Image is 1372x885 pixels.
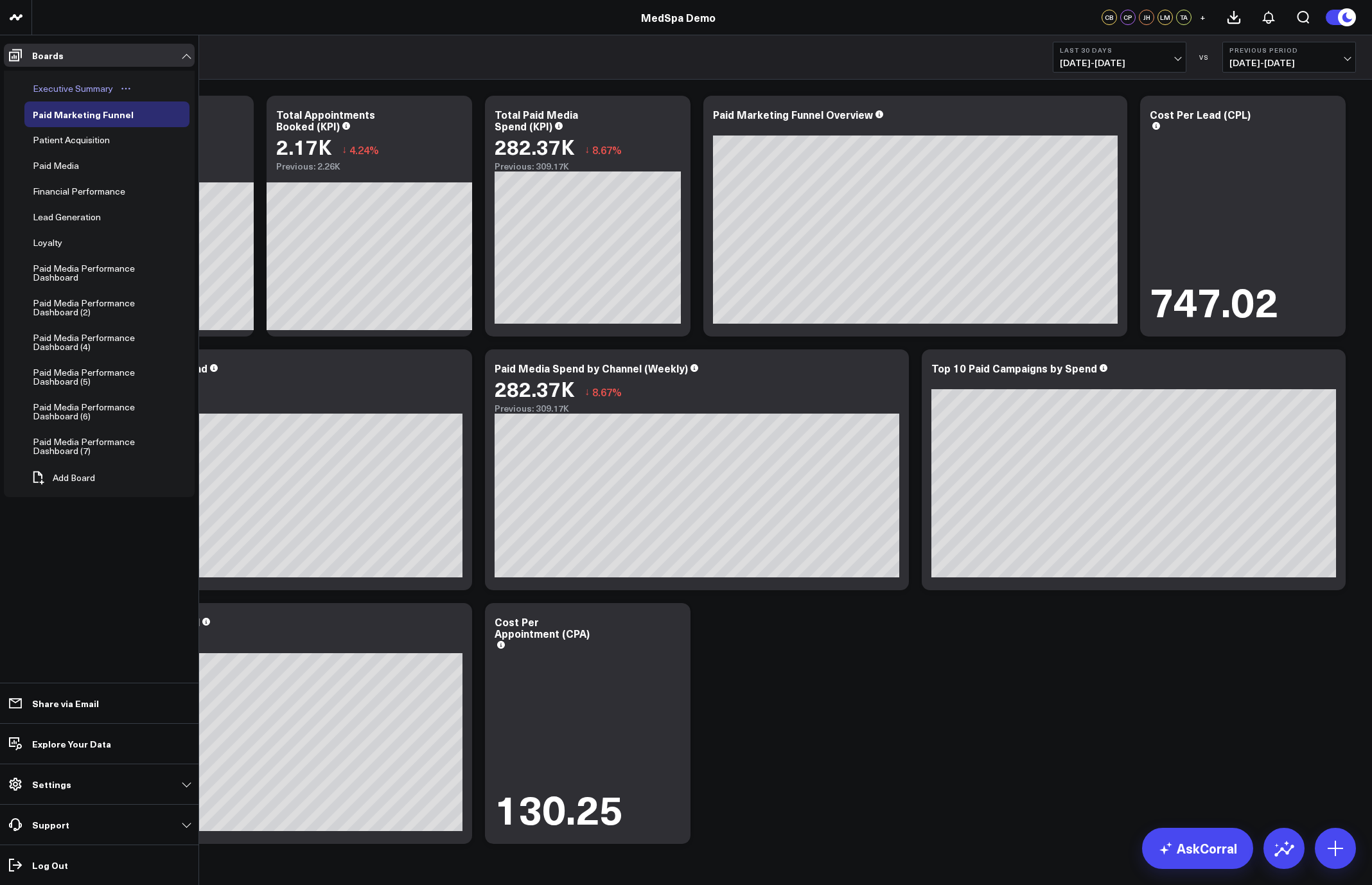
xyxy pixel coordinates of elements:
[585,383,590,400] span: ↓
[931,361,1097,375] div: Top 10 Paid Campaigns by Spend
[1195,10,1210,25] button: +
[495,135,575,158] div: 282.37K
[1120,10,1136,25] div: CP
[1200,13,1206,22] span: +
[24,153,107,179] a: Paid MediaOpen board menu
[1176,10,1192,25] div: TA
[30,399,161,424] div: Paid Media Performance Dashboard (6)
[4,854,195,877] a: Log Out
[32,860,68,870] p: Log Out
[24,256,182,290] a: Paid Media Performance DashboardOpen board menu
[276,107,375,133] div: Total Appointments Booked (KPI)
[30,434,161,459] div: Paid Media Performance Dashboard (7)
[641,10,716,24] a: MedSpa Demo
[53,473,95,483] span: Add Board
[24,179,153,204] a: Financial PerformanceOpen board menu
[585,141,590,158] span: ↓
[1102,10,1117,25] div: CB
[24,464,101,492] button: Add Board
[592,143,622,157] span: 8.67%
[32,819,69,830] p: Support
[32,739,111,749] p: Explore Your Data
[495,361,688,375] div: Paid Media Spend by Channel (Weekly)
[24,230,90,256] a: LoyaltyOpen board menu
[116,83,136,94] button: Open board menu
[1229,46,1349,54] b: Previous Period
[30,235,66,250] div: Loyalty
[592,385,622,399] span: 8.67%
[24,101,161,127] a: Paid Marketing FunnelOpen board menu
[24,360,182,394] a: Paid Media Performance Dashboard (5)Open board menu
[342,141,347,158] span: ↓
[1229,58,1349,68] span: [DATE] - [DATE]
[1060,58,1179,68] span: [DATE] - [DATE]
[30,132,113,148] div: Patient Acquisition
[30,158,82,173] div: Paid Media
[495,615,590,640] div: Cost Per Appointment (CPA)
[495,403,899,414] div: Previous: 309.17K
[1222,42,1356,73] button: Previous Period[DATE]-[DATE]
[495,377,575,400] div: 282.37K
[1150,107,1251,121] div: Cost Per Lead (CPL)
[276,161,462,171] div: Previous: 2.26K
[349,143,379,157] span: 4.24%
[58,403,462,414] div: Previous: 309.17K
[495,161,681,171] div: Previous: 309.17K
[24,429,182,464] a: Paid Media Performance Dashboard (7)Open board menu
[1193,53,1216,61] div: VS
[1053,42,1186,73] button: Last 30 Days[DATE]-[DATE]
[32,698,99,708] p: Share via Email
[30,261,161,285] div: Paid Media Performance Dashboard
[24,290,182,325] a: Paid Media Performance Dashboard (2)Open board menu
[276,135,332,158] div: 2.17K
[24,76,141,101] a: Executive SummaryOpen board menu
[30,365,161,389] div: Paid Media Performance Dashboard (5)
[24,394,182,429] a: Paid Media Performance Dashboard (6)Open board menu
[30,330,161,355] div: Paid Media Performance Dashboard (4)
[24,325,182,360] a: Paid Media Performance Dashboard (4)Open board menu
[1157,10,1173,25] div: LM
[32,50,64,60] p: Boards
[24,127,137,153] a: Patient AcquisitionOpen board menu
[30,107,137,122] div: Paid Marketing Funnel
[30,295,161,320] div: Paid Media Performance Dashboard (2)
[495,788,623,828] div: 130.25
[24,204,128,230] a: Lead GenerationOpen board menu
[1139,10,1154,25] div: JH
[495,107,578,133] div: Total Paid Media Spend (KPI)
[32,779,71,789] p: Settings
[30,209,104,225] div: Lead Generation
[30,184,128,199] div: Financial Performance
[30,81,116,96] div: Executive Summary
[1142,828,1253,869] a: AskCorral
[1150,281,1278,320] div: 747.02
[58,643,462,653] div: Previous: 414
[713,107,873,121] div: Paid Marketing Funnel Overview
[1060,46,1179,54] b: Last 30 Days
